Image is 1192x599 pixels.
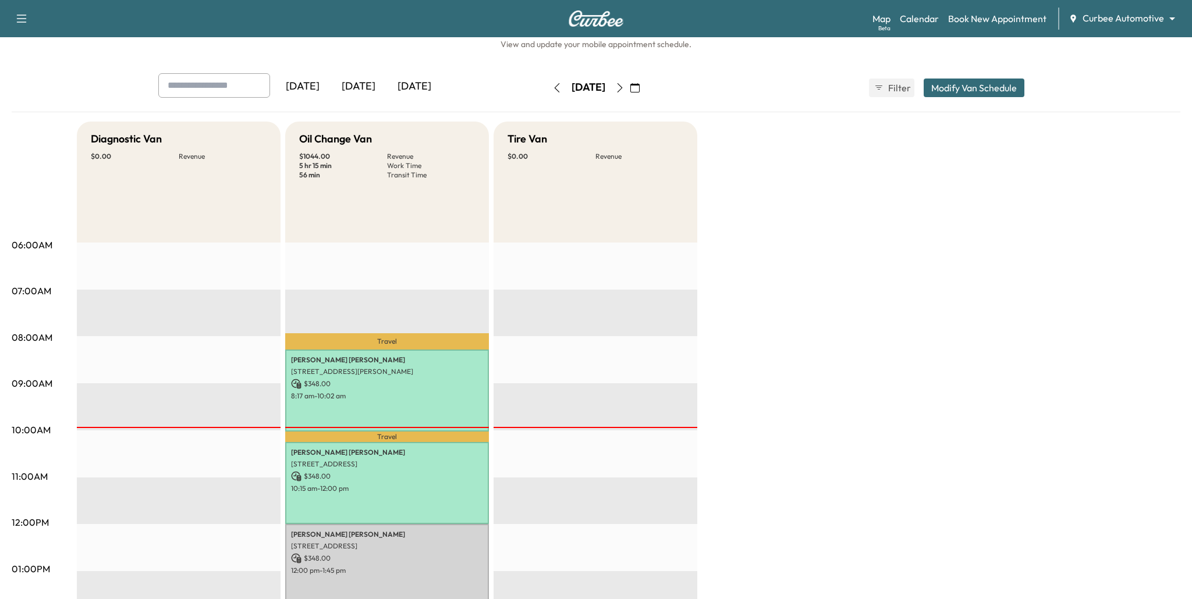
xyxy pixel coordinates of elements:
a: Calendar [900,12,939,26]
button: Filter [869,79,914,97]
div: [DATE] [331,73,386,100]
p: 12:00PM [12,515,49,529]
p: Travel [285,432,489,441]
p: Travel [285,333,489,350]
p: Transit Time [387,170,475,180]
div: Beta [878,24,891,33]
p: 11:00AM [12,469,48,483]
p: [STREET_ADDRESS] [291,541,483,551]
p: 8:17 am - 10:02 am [291,391,483,401]
p: $ 0.00 [91,152,179,161]
div: [DATE] [572,80,605,95]
h5: Diagnostic Van [91,131,162,147]
p: Revenue [595,152,683,161]
p: [PERSON_NAME] [PERSON_NAME] [291,530,483,539]
p: [STREET_ADDRESS] [291,459,483,469]
p: 08:00AM [12,330,52,344]
p: 06:00AM [12,238,52,252]
div: [DATE] [386,73,442,100]
p: 09:00AM [12,376,52,390]
p: 01:00PM [12,562,50,576]
p: $ 348.00 [291,553,483,564]
p: [STREET_ADDRESS][PERSON_NAME] [291,367,483,376]
p: 5 hr 15 min [299,161,387,170]
p: 07:00AM [12,284,51,298]
p: 10:00AM [12,423,51,437]
p: Work Time [387,161,475,170]
h5: Tire Van [508,131,547,147]
a: Book New Appointment [948,12,1046,26]
h5: Oil Change Van [299,131,372,147]
span: Filter [888,81,909,95]
p: $ 1044.00 [299,152,387,161]
span: Curbee Automotive [1083,12,1164,25]
p: 12:00 pm - 1:45 pm [291,566,483,575]
h6: View and update your mobile appointment schedule. [12,38,1180,50]
p: 56 min [299,170,387,180]
p: Revenue [387,152,475,161]
img: Curbee Logo [568,10,624,27]
p: [PERSON_NAME] [PERSON_NAME] [291,448,483,457]
p: $ 348.00 [291,379,483,389]
p: Revenue [179,152,267,161]
p: 10:15 am - 12:00 pm [291,484,483,493]
p: $ 0.00 [508,152,595,161]
p: $ 348.00 [291,471,483,482]
a: MapBeta [872,12,891,26]
p: [PERSON_NAME] [PERSON_NAME] [291,355,483,365]
div: [DATE] [275,73,331,100]
button: Modify Van Schedule [924,79,1024,97]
